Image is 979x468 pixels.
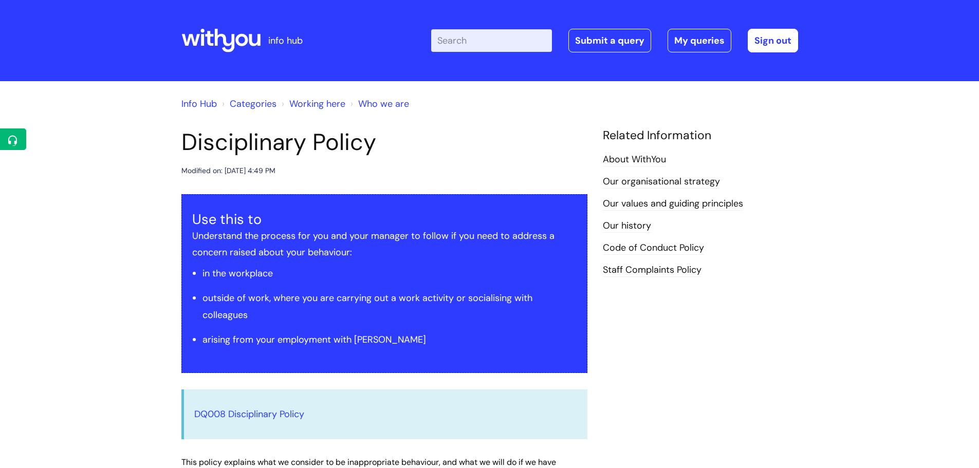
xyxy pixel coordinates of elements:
[268,32,303,49] p: info hub
[192,228,577,261] p: Understand the process for you and your manager to follow if you need to address a concern raised...
[194,408,304,420] a: DQ008 Disciplinary Policy
[181,164,275,177] div: Modified on: [DATE] 4:49 PM
[358,98,409,110] a: Who we are
[289,98,345,110] a: Working here
[202,290,577,323] li: outside of work, where you are carrying out a work activity or socialising with colleagues
[603,219,651,233] a: Our history
[192,211,577,228] h3: Use this to
[202,265,577,282] li: in the workplace
[219,96,276,112] li: Solution home
[603,175,720,189] a: Our organisational strategy
[181,128,587,156] h1: Disciplinary Policy
[431,29,552,52] input: Search
[230,98,276,110] a: Categories
[568,29,651,52] a: Submit a query
[603,128,798,143] h4: Related Information
[668,29,731,52] a: My queries
[279,96,345,112] li: Working here
[202,331,577,348] li: arising from your employment with [PERSON_NAME]
[603,264,701,277] a: Staff Complaints Policy
[431,29,798,52] div: | -
[348,96,409,112] li: Who we are
[603,241,704,255] a: Code of Conduct Policy
[603,153,666,166] a: About WithYou
[181,98,217,110] a: Info Hub
[748,29,798,52] a: Sign out
[603,197,743,211] a: Our values and guiding principles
